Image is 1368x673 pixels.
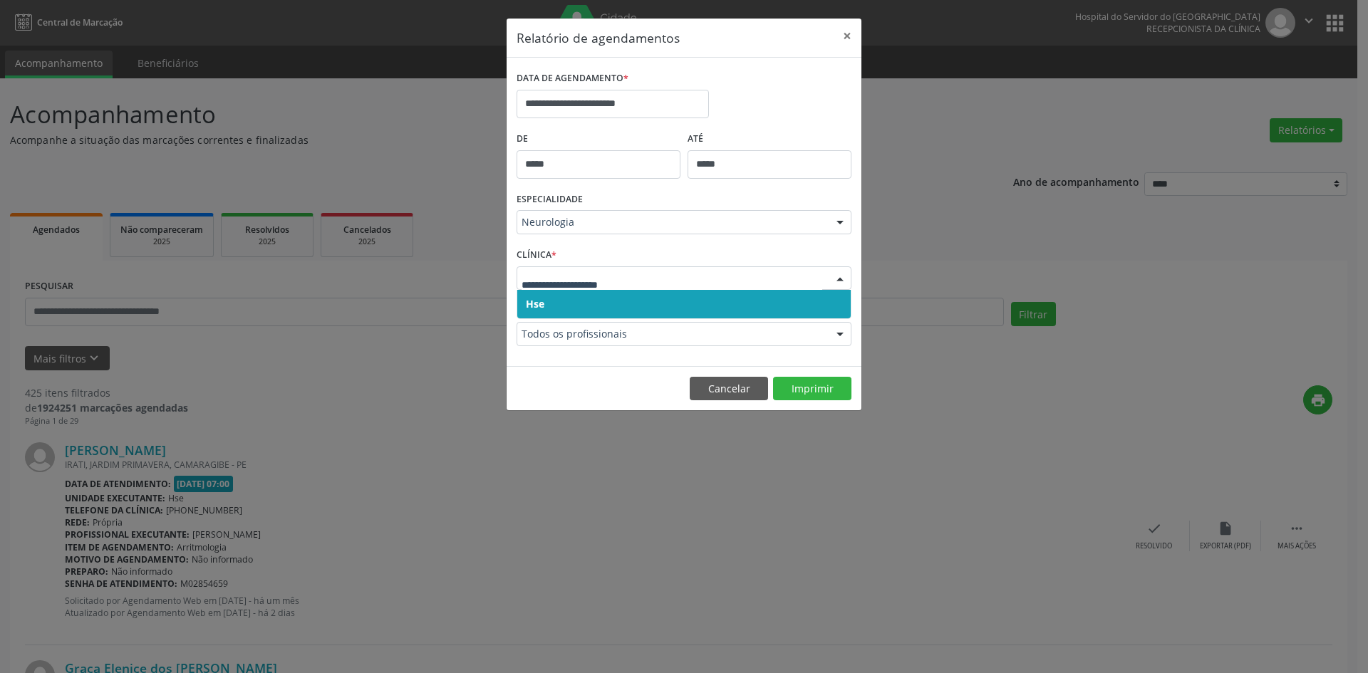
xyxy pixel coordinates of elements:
[690,377,768,401] button: Cancelar
[773,377,851,401] button: Imprimir
[517,28,680,47] h5: Relatório de agendamentos
[517,189,583,211] label: ESPECIALIDADE
[517,244,556,266] label: CLÍNICA
[522,327,822,341] span: Todos os profissionais
[688,128,851,150] label: ATÉ
[522,215,822,229] span: Neurologia
[833,19,861,53] button: Close
[517,68,628,90] label: DATA DE AGENDAMENTO
[517,128,680,150] label: De
[526,297,544,311] span: Hse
